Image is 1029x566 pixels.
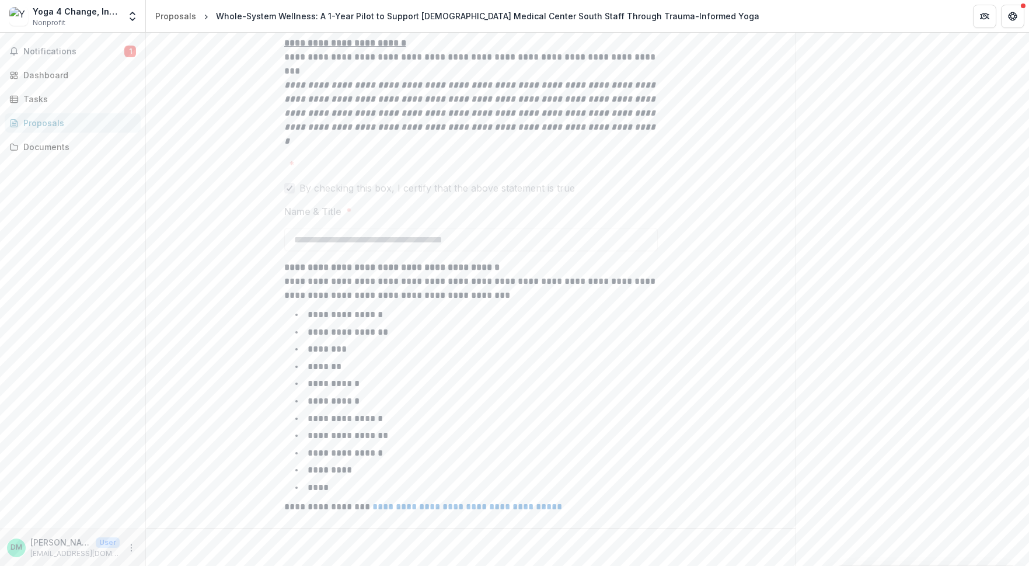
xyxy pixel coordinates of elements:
nav: breadcrumb [151,8,764,25]
div: Tasks [23,93,131,105]
button: Partners [973,5,996,28]
a: Dashboard [5,65,141,85]
div: Dashboard [23,69,131,81]
div: Proposals [155,10,196,22]
button: Open entity switcher [124,5,141,28]
div: Yoga 4 Change, Incorporated [33,5,120,18]
a: Proposals [5,113,141,133]
img: Yoga 4 Change, Incorporated [9,7,28,26]
div: Whole-System Wellness: A 1-Year Pilot to Support [DEMOGRAPHIC_DATA] Medical Center South Staff Th... [216,10,759,22]
a: Tasks [5,89,141,109]
p: Name & Title [284,204,341,218]
div: Documents [23,141,131,153]
span: By checking this box, I certify that the above statement is true [299,181,575,195]
p: User [96,537,120,548]
a: Documents [5,137,141,157]
p: [PERSON_NAME] [30,536,91,548]
a: Proposals [151,8,201,25]
div: Dana Metzger [11,544,22,551]
div: Proposals [23,117,131,129]
p: [EMAIL_ADDRESS][DOMAIN_NAME] [30,548,120,559]
button: Get Help [1001,5,1024,28]
span: Notifications [23,47,124,57]
button: More [124,541,138,555]
button: Notifications1 [5,42,141,61]
span: Nonprofit [33,18,65,28]
span: 1 [124,46,136,57]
